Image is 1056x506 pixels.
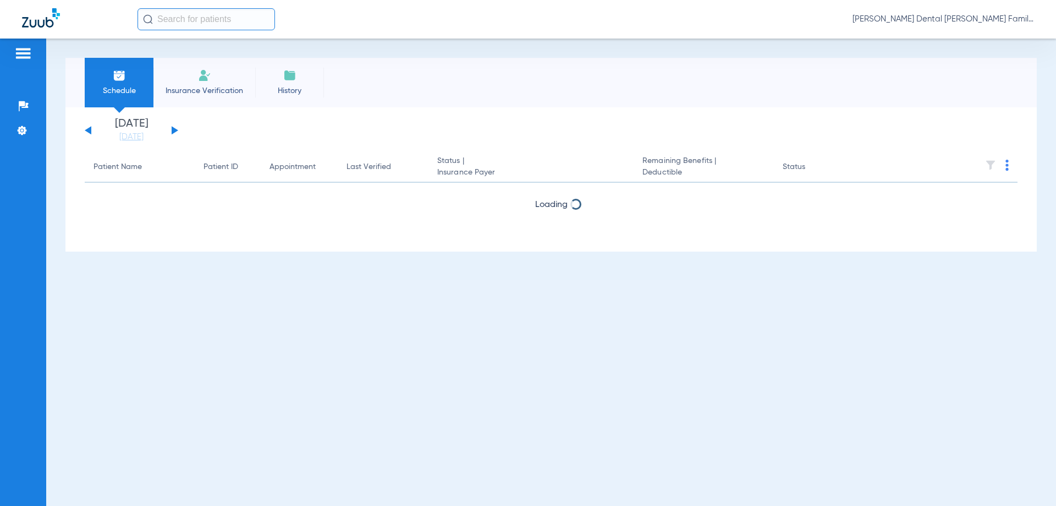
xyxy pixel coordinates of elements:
[642,167,765,178] span: Deductible
[198,69,211,82] img: Manual Insurance Verification
[269,161,316,173] div: Appointment
[269,161,329,173] div: Appointment
[98,118,164,143] li: [DATE]
[263,85,316,96] span: History
[283,69,296,82] img: History
[94,161,142,173] div: Patient Name
[204,161,252,173] div: Patient ID
[428,152,634,183] th: Status |
[162,85,247,96] span: Insurance Verification
[22,8,60,28] img: Zuub Logo
[14,47,32,60] img: hamburger-icon
[346,161,420,173] div: Last Verified
[143,14,153,24] img: Search Icon
[437,167,625,178] span: Insurance Payer
[137,8,275,30] input: Search for patients
[93,85,145,96] span: Schedule
[1005,160,1009,171] img: group-dot-blue.svg
[346,161,391,173] div: Last Verified
[853,14,1034,25] span: [PERSON_NAME] Dental [PERSON_NAME] Family Dental
[113,69,126,82] img: Schedule
[634,152,773,183] th: Remaining Benefits |
[985,160,996,171] img: filter.svg
[94,161,186,173] div: Patient Name
[535,200,568,209] span: Loading
[774,152,848,183] th: Status
[204,161,238,173] div: Patient ID
[98,132,164,143] a: [DATE]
